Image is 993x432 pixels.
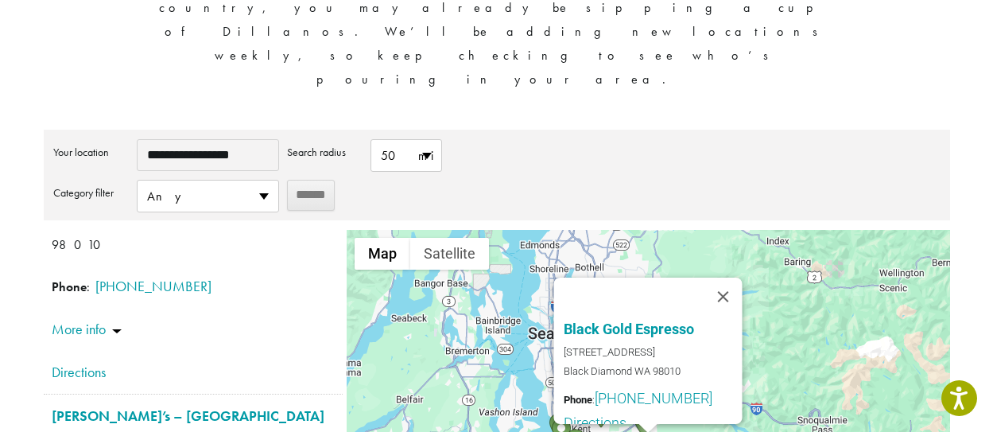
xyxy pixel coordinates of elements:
[564,362,743,381] span: Black Diamond WA 98010
[52,273,335,300] span: :
[371,140,441,171] span: 50 mi
[138,181,278,212] span: Any
[53,180,129,205] label: Category filter
[564,321,694,337] a: Black Gold Espresso
[355,238,410,270] button: Show street map
[410,238,489,270] button: Show satellite imagery
[595,390,712,407] a: [PHONE_NUMBER]
[564,343,743,362] span: [STREET_ADDRESS]
[52,359,335,386] a: Directions
[564,390,743,407] span: :
[52,407,324,425] a: [PERSON_NAME]’s – [GEOGRAPHIC_DATA]
[52,278,87,295] strong: Phone
[564,414,743,431] a: Directions
[95,277,211,295] a: [PHONE_NUMBER]
[287,139,363,165] label: Search radius
[704,278,743,316] button: Close
[53,139,129,165] label: Your location
[564,394,592,406] strong: Phone
[52,320,122,338] a: More info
